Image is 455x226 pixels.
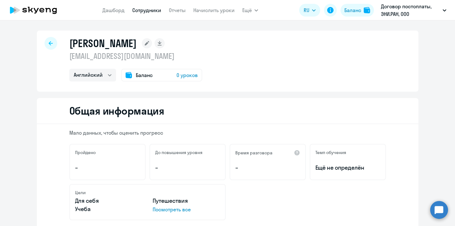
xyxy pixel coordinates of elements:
button: RU [299,4,320,17]
h5: Цели [75,190,86,195]
button: Договор постоплаты, ЭНИ.РАН, ООО [378,3,450,18]
p: Мало данных, чтобы оценить прогресс [69,129,386,136]
span: 0 уроков [176,71,198,79]
p: Учеба [75,205,142,213]
h2: Общая информация [69,104,164,117]
div: Баланс [344,6,361,14]
p: Посмотреть все [153,206,220,213]
a: Дашборд [102,7,125,13]
p: – [235,164,300,172]
p: – [75,164,140,172]
h5: Пройдено [75,150,96,155]
span: RU [304,6,309,14]
span: Ещё [242,6,252,14]
a: Отчеты [169,7,186,13]
span: Ещё не определён [315,164,380,172]
p: Для себя [75,197,142,205]
a: Сотрудники [132,7,161,13]
h5: Время разговора [235,150,272,156]
p: Путешествия [153,197,220,205]
h5: До повышения уровня [155,150,203,155]
img: balance [364,7,370,13]
p: [EMAIL_ADDRESS][DOMAIN_NAME] [69,51,202,61]
p: – [155,164,220,172]
h1: [PERSON_NAME] [69,37,137,50]
span: Баланс [136,71,153,79]
p: Договор постоплаты, ЭНИ.РАН, ООО [381,3,440,18]
button: Балансbalance [341,4,374,17]
a: Начислить уроки [193,7,235,13]
h5: Темп обучения [315,150,346,155]
button: Ещё [242,4,258,17]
